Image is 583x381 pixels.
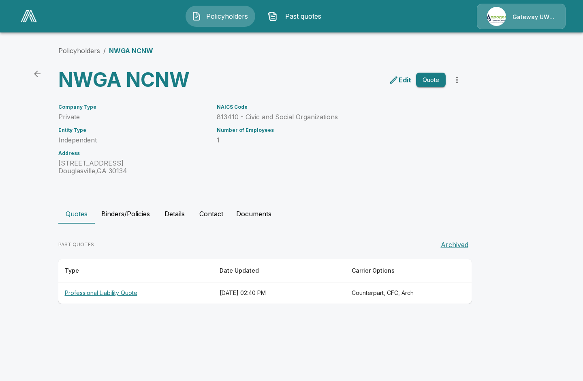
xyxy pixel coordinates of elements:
[103,46,106,56] li: /
[192,11,201,21] img: Policyholders Icon
[58,282,213,304] th: Professional Liability Quote
[262,6,331,27] button: Past quotes IconPast quotes
[21,10,37,22] img: AA Logo
[58,46,153,56] nav: breadcrumb
[58,204,525,224] div: policyholder tabs
[58,69,258,91] h3: NWGA NCNW
[217,113,445,121] p: 813410 - Civic and Social Organizations
[268,11,278,21] img: Past quotes Icon
[58,113,207,121] p: Private
[156,204,193,224] button: Details
[58,204,95,224] button: Quotes
[281,11,325,21] span: Past quotes
[193,204,230,224] button: Contact
[213,259,345,282] th: Date Updated
[399,75,411,85] p: Edit
[186,6,255,27] button: Policyholders IconPolicyholders
[345,259,448,282] th: Carrier Options
[230,204,278,224] button: Documents
[345,282,448,304] th: Counterpart, CFC, Arch
[449,72,465,88] button: more
[109,46,153,56] p: NWGA NCNW
[438,237,472,253] button: Archived
[213,282,345,304] th: [DATE] 02:40 PM
[58,159,207,175] p: [STREET_ADDRESS] Douglasville , GA 30134
[58,127,207,133] h6: Entity Type
[58,136,207,144] p: Independent
[387,73,413,86] a: edit
[58,47,100,55] a: Policyholders
[58,241,94,248] p: PAST QUOTES
[416,73,446,88] button: Quote
[95,204,156,224] button: Binders/Policies
[217,136,445,144] p: 1
[217,127,445,133] h6: Number of Employees
[205,11,249,21] span: Policyholders
[58,259,213,282] th: Type
[58,151,207,156] h6: Address
[217,104,445,110] h6: NAICS Code
[58,259,472,304] table: responsive table
[58,104,207,110] h6: Company Type
[29,66,45,82] a: back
